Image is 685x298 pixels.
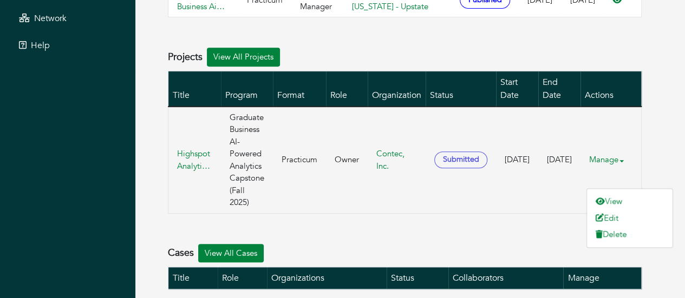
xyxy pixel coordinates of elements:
[273,107,326,214] td: Practicum
[496,107,538,214] td: [DATE]
[168,247,194,259] h4: Cases
[387,267,448,289] th: Status
[168,71,221,107] th: Title
[376,148,405,171] a: Contec, Inc.
[587,226,673,243] a: Delete
[563,267,641,289] th: Manage
[368,71,426,107] th: Organization
[168,267,218,289] th: Title
[448,267,564,289] th: Collaborators
[34,12,67,24] span: Network
[207,48,280,67] a: View All Projects
[3,35,133,56] a: Help
[538,107,580,214] td: [DATE]
[426,71,496,107] th: Status
[3,8,133,29] a: Network
[168,51,203,63] h4: Projects
[221,71,273,107] th: Program
[218,267,267,289] th: Role
[31,39,50,51] span: Help
[580,71,642,107] th: Actions
[221,107,273,214] td: Graduate Business AI-Powered Analytics Capstone (Fall 2025)
[496,71,538,107] th: Start Date
[198,244,264,263] a: View All Cases
[177,148,212,172] a: Highspot Analytics & Adoption Initiative
[326,107,368,214] td: Owner
[586,188,673,248] ul: Manage
[267,267,386,289] th: Organizations
[326,71,368,107] th: Role
[587,193,673,210] a: View
[538,71,580,107] th: End Date
[587,210,673,227] a: Edit
[589,149,632,170] a: Manage
[434,151,487,168] span: Submitted
[273,71,326,107] th: Format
